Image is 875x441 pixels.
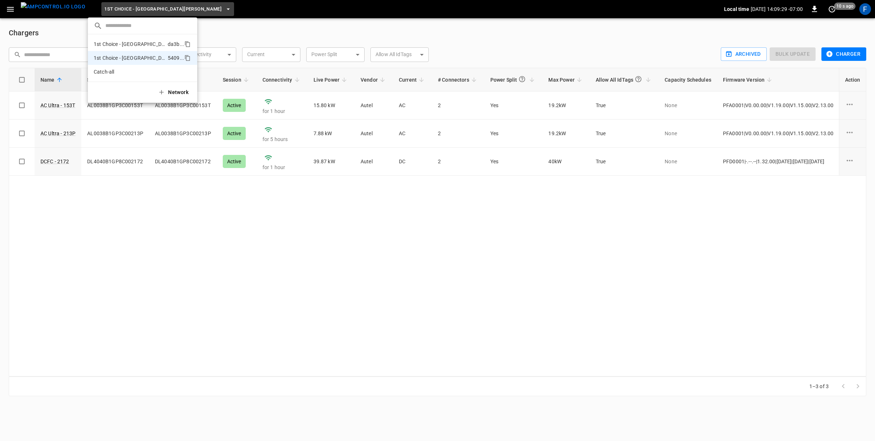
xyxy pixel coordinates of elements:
[94,68,165,75] p: Catch-all
[94,54,165,62] p: 1st Choice - [GEOGRAPHIC_DATA][PERSON_NAME]
[153,85,194,100] button: Network
[184,40,192,48] div: copy
[94,40,165,48] p: 1st Choice - [GEOGRAPHIC_DATA]
[184,54,192,62] div: copy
